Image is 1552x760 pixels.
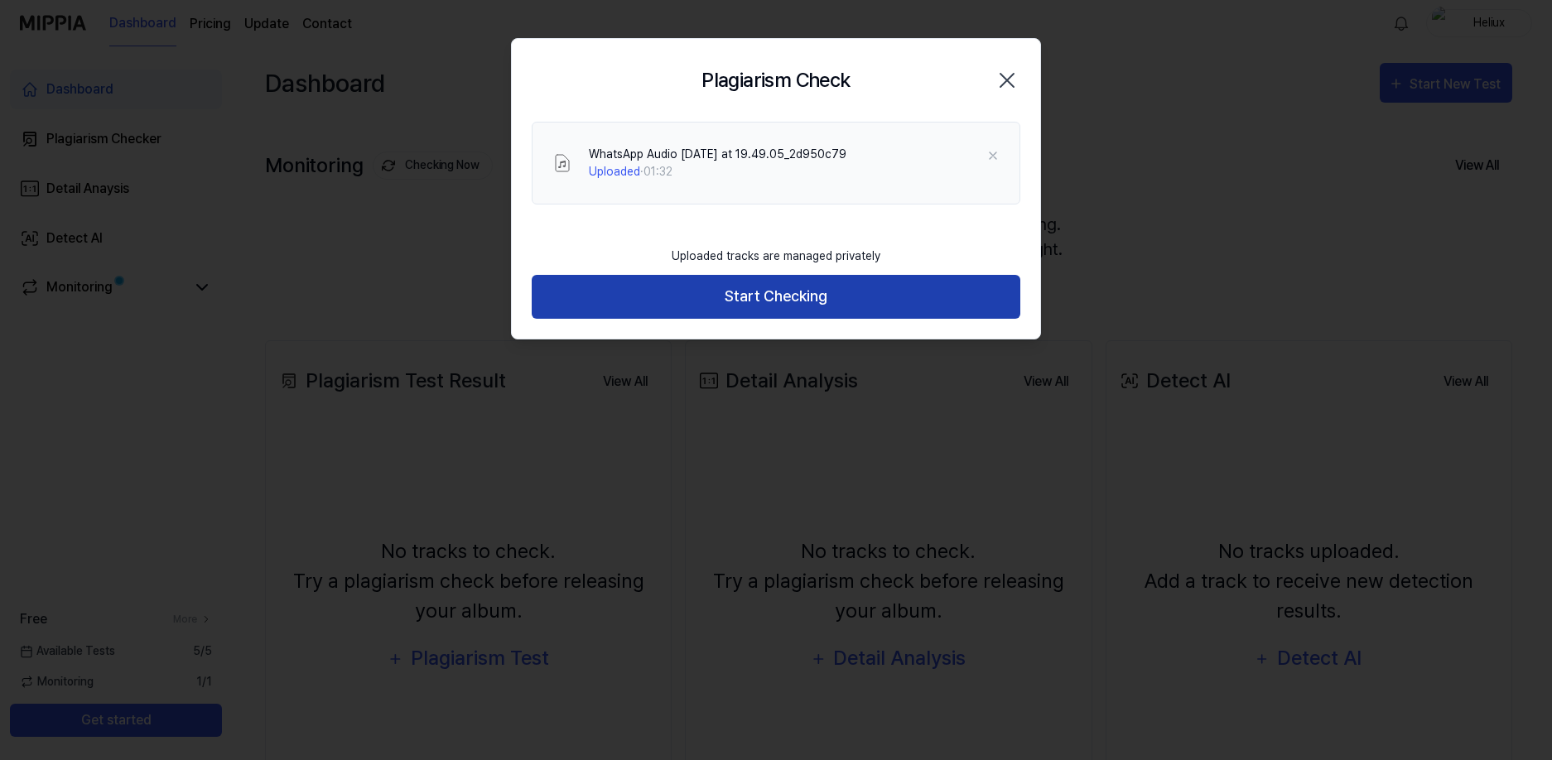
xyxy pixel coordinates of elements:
[589,163,846,180] div: · 01:32
[552,153,572,173] img: File Select
[701,65,850,95] h2: Plagiarism Check
[662,238,890,275] div: Uploaded tracks are managed privately
[589,165,640,178] span: Uploaded
[589,146,846,163] div: WhatsApp Audio [DATE] at 19.49.05_2d950c79
[532,275,1020,319] button: Start Checking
